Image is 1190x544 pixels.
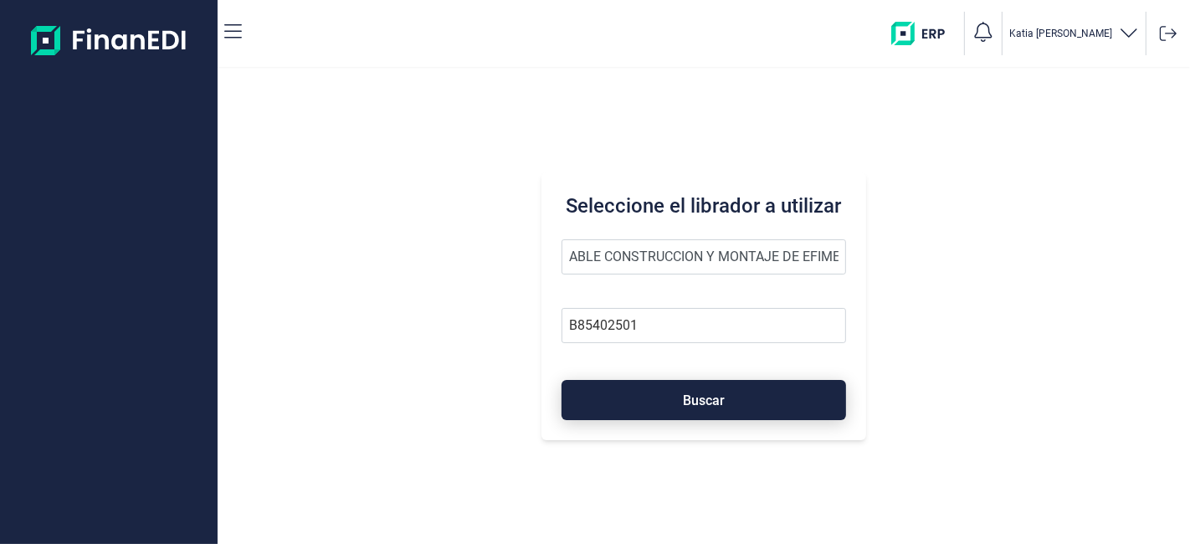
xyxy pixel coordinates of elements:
[1009,22,1139,46] button: Katia [PERSON_NAME]
[562,380,845,420] button: Buscar
[562,308,845,343] input: Busque por NIF
[891,22,957,45] img: erp
[562,239,845,275] input: Seleccione la razón social
[1009,27,1112,40] p: Katia [PERSON_NAME]
[683,394,725,407] span: Buscar
[562,192,845,219] h3: Seleccione el librador a utilizar
[31,13,187,67] img: Logo de aplicación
